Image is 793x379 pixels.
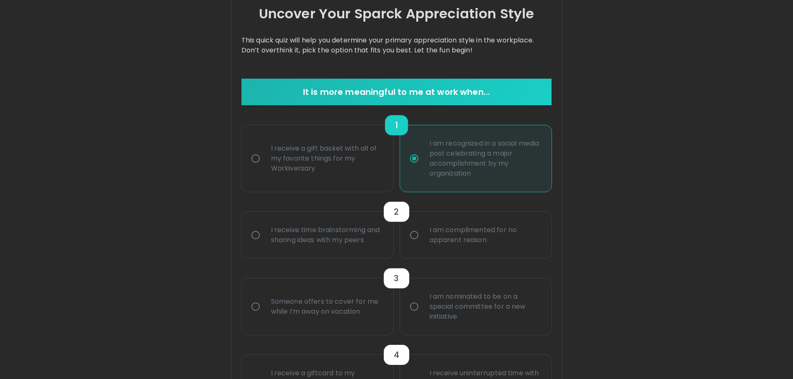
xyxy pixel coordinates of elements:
[394,205,399,218] h6: 2
[241,35,552,55] p: This quick quiz will help you determine your primary appreciation style in the workplace. Don’t o...
[264,287,389,327] div: Someone offers to cover for me while I’m away on vacation
[245,85,549,99] h6: It is more meaningful to me at work when...
[394,348,399,362] h6: 4
[241,192,552,258] div: choice-group-check
[423,282,547,332] div: I am nominated to be on a special committee for a new initiative
[264,134,389,183] div: I receive a gift basket with all of my favorite things for my Workiversary
[394,272,399,285] h6: 3
[241,258,552,335] div: choice-group-check
[241,5,552,22] p: Uncover Your Sparck Appreciation Style
[423,129,547,188] div: I am recognized in a social media post celebrating a major accomplishment by my organization
[264,215,389,255] div: I receive time brainstorming and sharing ideas with my peers
[423,215,547,255] div: I am complimented for no apparent reason
[395,119,398,132] h6: 1
[241,105,552,192] div: choice-group-check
